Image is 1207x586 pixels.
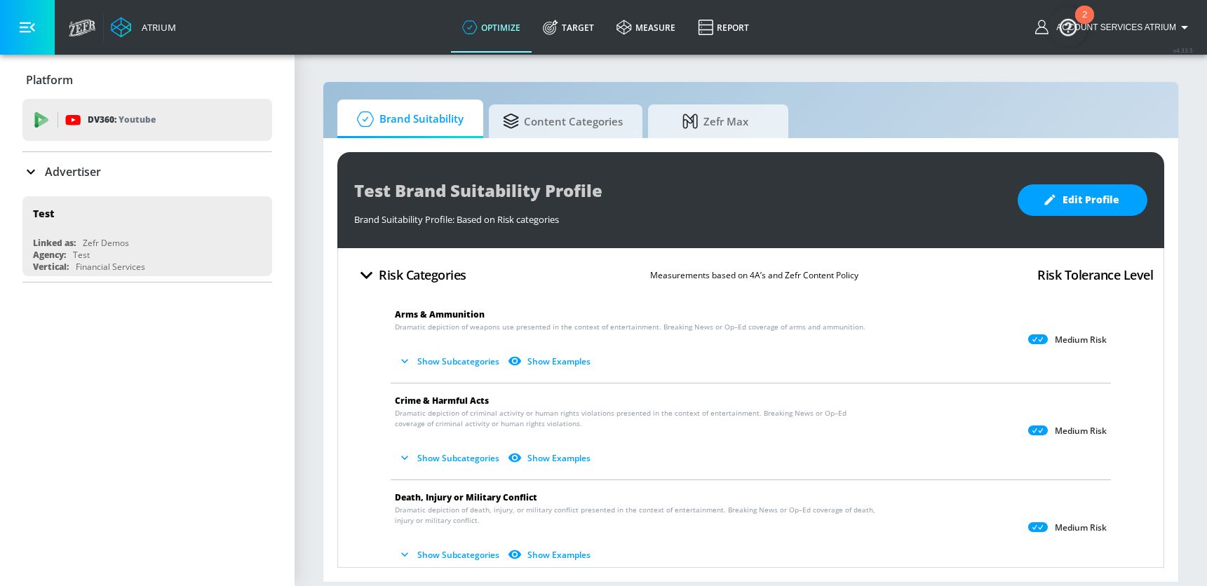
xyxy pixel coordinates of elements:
[395,491,537,503] span: Death, Injury or Military Conflict
[395,322,865,332] span: Dramatic depiction of weapons use presented in the context of entertainment. Breaking News or Op–...
[1173,46,1193,54] span: v 4.33.5
[451,2,532,53] a: optimize
[33,207,54,220] div: Test
[26,72,73,88] p: Platform
[503,104,623,138] span: Content Categories
[111,17,176,38] a: Atrium
[1018,184,1147,216] button: Edit Profile
[395,395,489,407] span: Crime & Harmful Acts
[687,2,760,53] a: Report
[354,206,1004,226] div: Brand Suitability Profile: Based on Risk categories
[22,99,272,141] div: DV360: Youtube
[22,196,272,276] div: TestLinked as:Zefr DemosAgency:TestVertical:Financial Services
[136,21,176,34] div: Atrium
[662,104,769,138] span: Zefr Max
[605,2,687,53] a: measure
[1051,22,1176,32] span: login as: account_services_atrium@zefr.com
[650,268,858,282] p: Measurements based on 4A’s and Zefr Content Policy
[505,543,596,566] button: Show Examples
[33,249,66,261] div: Agency:
[532,2,605,53] a: Target
[1055,522,1107,533] p: Medium Risk
[505,447,596,470] button: Show Examples
[505,350,596,373] button: Show Examples
[395,447,505,470] button: Show Subcategories
[33,261,69,273] div: Vertical:
[395,505,877,526] span: Dramatic depiction of death, injury, or military conflict presented in the context of entertainme...
[379,265,466,285] h4: Risk Categories
[45,164,101,179] p: Advertiser
[1055,425,1107,437] p: Medium Risk
[1055,334,1107,346] p: Medium Risk
[22,60,272,100] div: Platform
[395,408,877,429] span: Dramatic depiction of criminal activity or human rights violations presented in the context of en...
[395,350,505,373] button: Show Subcategories
[395,308,485,320] span: Arms & Ammunition
[73,249,90,261] div: Test
[1037,265,1153,285] h4: Risk Tolerance Level
[1082,15,1087,33] div: 2
[1046,191,1119,209] span: Edit Profile
[22,152,272,191] div: Advertiser
[83,237,129,249] div: Zefr Demos
[1048,7,1088,46] button: Open Resource Center, 2 new notifications
[33,237,76,249] div: Linked as:
[119,112,156,127] p: Youtube
[1035,19,1193,36] button: Account Services Atrium
[351,102,464,136] span: Brand Suitability
[88,112,156,128] p: DV360:
[349,259,472,292] button: Risk Categories
[395,543,505,566] button: Show Subcategories
[76,261,145,273] div: Financial Services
